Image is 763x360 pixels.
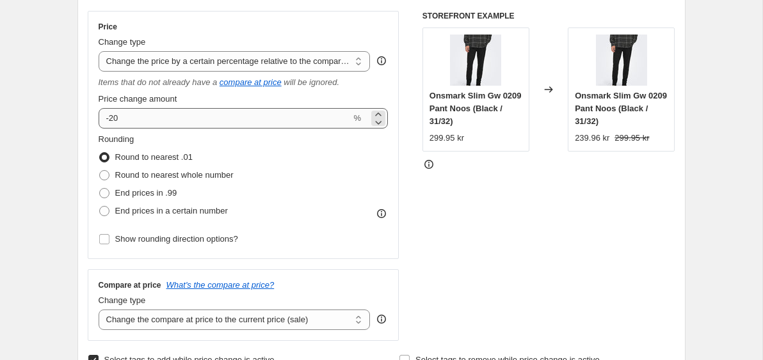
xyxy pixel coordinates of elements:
i: will be ignored. [284,77,339,87]
strike: 299.95 kr [614,132,649,145]
img: haYhhFMvwEKYAJEdz84FmqFIK6Y_80x.jpg [596,35,647,86]
span: Change type [99,37,146,47]
input: -20 [99,108,351,129]
i: Items that do not already have a [99,77,218,87]
div: 299.95 kr [430,132,464,145]
span: Round to nearest whole number [115,170,234,180]
button: What's the compare at price? [166,280,275,290]
div: help [375,54,388,67]
button: compare at price [220,77,282,87]
div: 239.96 kr [575,132,609,145]
span: Rounding [99,134,134,144]
img: haYhhFMvwEKYAJEdz84FmqFIK6Y_80x.jpg [450,35,501,86]
h6: STOREFRONT EXAMPLE [422,11,675,21]
span: Price change amount [99,94,177,104]
span: % [353,113,361,123]
div: help [375,313,388,325]
span: End prices in a certain number [115,206,228,215]
span: Change type [99,295,146,305]
span: End prices in .99 [115,188,177,198]
span: Onsmark Slim Gw 0209 Pant Noos (Black / 31/32) [575,91,667,126]
span: Onsmark Slim Gw 0209 Pant Noos (Black / 31/32) [430,91,522,126]
h3: Compare at price [99,280,161,290]
span: Show rounding direction options? [115,234,238,244]
span: Round to nearest .01 [115,152,193,162]
h3: Price [99,22,117,32]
